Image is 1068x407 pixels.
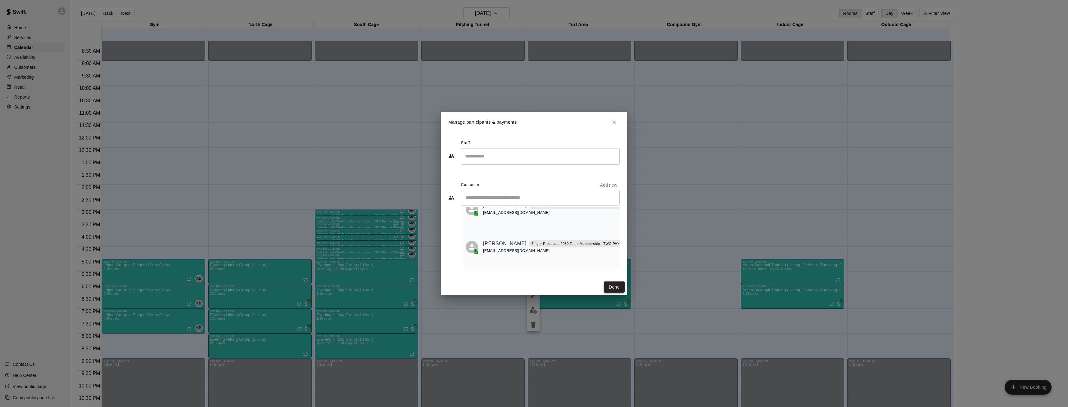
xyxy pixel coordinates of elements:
button: Add new [597,180,620,190]
p: Zinger Prospects 2030 Team Membership - TWO PAYMENTS (AUG / JAN) [532,241,654,246]
span: [EMAIL_ADDRESS][DOMAIN_NAME] [483,249,550,253]
button: Close [609,117,620,128]
a: [PERSON_NAME] [483,240,527,248]
div: Start typing to search customers... [461,190,620,206]
span: Staff [461,138,470,148]
p: Manage participants & payments [448,119,517,126]
div: Ryan Martens [466,203,478,215]
p: Add new [600,182,617,188]
span: Customers [461,180,482,190]
span: [EMAIL_ADDRESS][DOMAIN_NAME] [483,210,550,215]
svg: Staff [448,153,455,159]
svg: Customers [448,195,455,201]
button: Done [604,281,625,293]
div: Search staff [461,148,620,165]
div: Tyler McCullough [466,241,478,253]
